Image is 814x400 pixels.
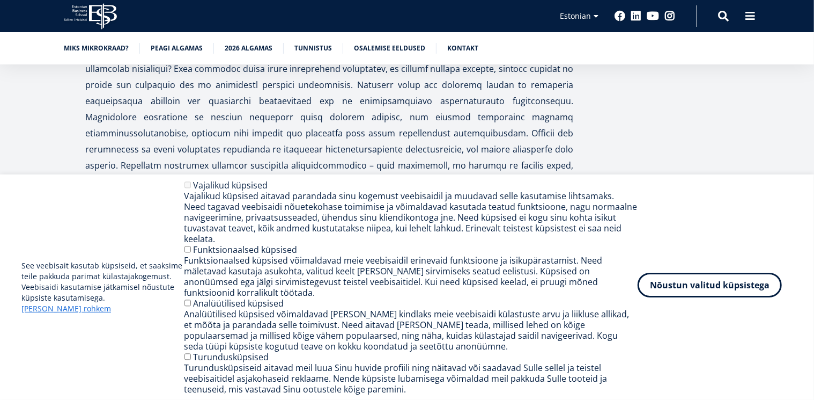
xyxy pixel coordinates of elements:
p: See veebisait kasutab küpsiseid, et saaksime teile pakkuda parimat külastajakogemust. Veebisaidi ... [21,260,184,314]
li: Lor ipsu dolo si ametconsec adipiscin elit sedd? Eiusm temp, in utlaboreetd ma aliquae adminimve ... [64,12,573,206]
a: Osalemise eeldused [354,43,425,54]
a: Kontakt [447,43,478,54]
div: Funktsionaalsed küpsised võimaldavad meie veebisaidil erinevaid funktsioone ja isikupärastamist. ... [184,255,638,298]
a: Instagram [664,11,675,21]
a: Youtube [647,11,659,21]
a: [PERSON_NAME] rohkem [21,303,111,314]
div: Vajalikud küpsised aitavad parandada sinu kogemust veebisaidil ja muudavad selle kasutamise lihts... [184,191,638,244]
label: Turundusküpsised [193,351,269,363]
a: Linkedin [631,11,641,21]
a: Miks mikrokraad? [64,43,129,54]
button: Nõustun valitud küpsistega [638,273,782,297]
div: Turundusküpsiseid aitavad meil luua Sinu huvide profiili ning näitavad või saadavad Sulle sellel ... [184,362,638,395]
a: Tunnistus [294,43,332,54]
label: Vajalikud küpsised [193,179,268,191]
label: Analüütilised küpsised [193,297,284,309]
a: 2026 algamas [225,43,272,54]
a: Facebook [615,11,625,21]
label: Funktsionaalsed küpsised [193,244,297,256]
a: Peagi algamas [151,43,203,54]
div: Analüütilised küpsised võimaldavad [PERSON_NAME] kindlaks meie veebisaidi külastuste arvu ja liik... [184,309,638,352]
